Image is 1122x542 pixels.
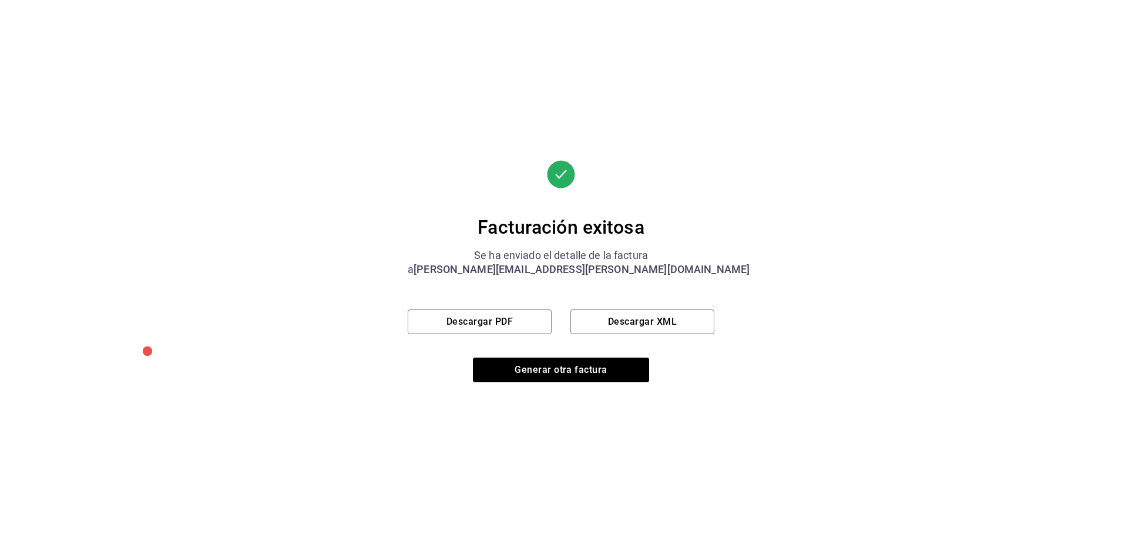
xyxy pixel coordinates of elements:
[414,263,750,275] span: [PERSON_NAME][EMAIL_ADDRESS][PERSON_NAME][DOMAIN_NAME]
[473,358,649,382] button: Generar otra factura
[570,309,714,334] button: Descargar XML
[408,216,714,239] div: Facturación exitosa
[408,262,714,277] div: a
[408,309,552,334] button: Descargar PDF
[408,248,714,262] div: Se ha enviado el detalle de la factura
